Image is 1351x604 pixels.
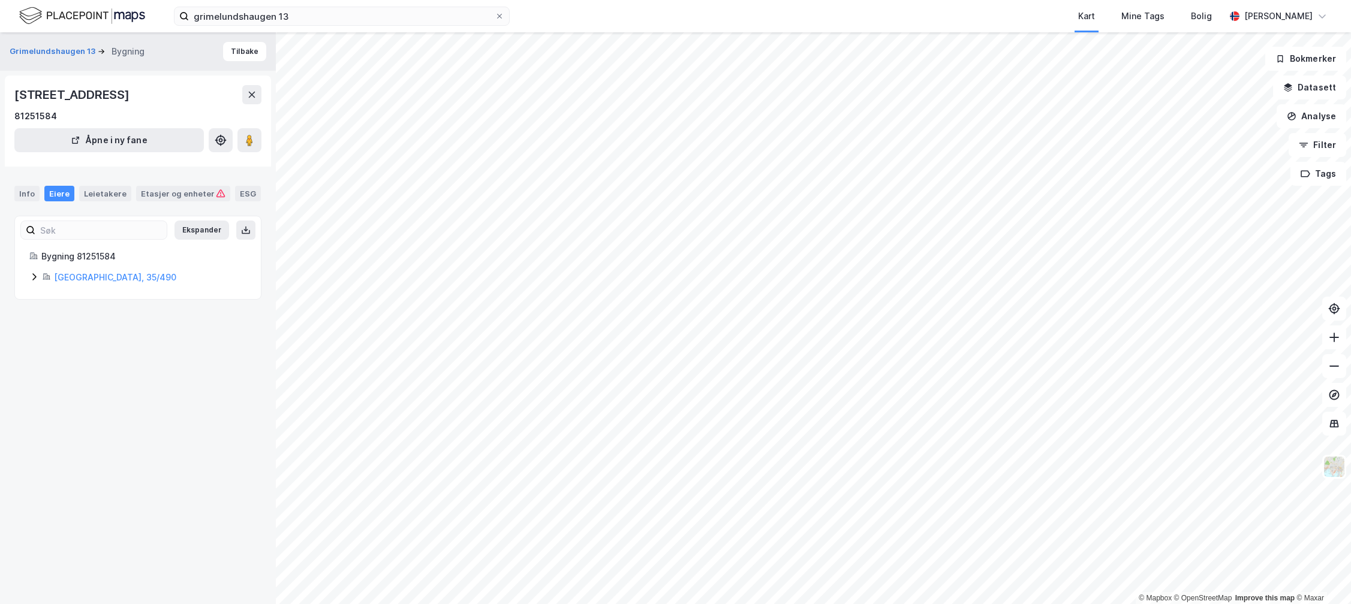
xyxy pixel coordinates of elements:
[14,186,40,201] div: Info
[1121,9,1165,23] div: Mine Tags
[10,46,98,58] button: Grimelundshaugen 13
[235,186,261,201] div: ESG
[1290,162,1346,186] button: Tags
[1291,546,1351,604] div: Kontrollprogram for chat
[1265,47,1346,71] button: Bokmerker
[79,186,131,201] div: Leietakere
[35,221,167,239] input: Søk
[14,128,204,152] button: Åpne i ny fane
[1235,594,1295,602] a: Improve this map
[19,5,145,26] img: logo.f888ab2527a4732fd821a326f86c7f29.svg
[1289,133,1346,157] button: Filter
[1078,9,1095,23] div: Kart
[1323,455,1346,478] img: Z
[1273,75,1346,99] button: Datasett
[1277,104,1346,128] button: Analyse
[14,85,132,104] div: [STREET_ADDRESS]
[1291,546,1351,604] iframe: Chat Widget
[54,272,176,282] a: [GEOGRAPHIC_DATA], 35/490
[223,42,266,61] button: Tilbake
[1174,594,1232,602] a: OpenStreetMap
[1244,9,1313,23] div: [PERSON_NAME]
[112,44,145,59] div: Bygning
[1191,9,1212,23] div: Bolig
[174,221,229,240] button: Ekspander
[189,7,495,25] input: Søk på adresse, matrikkel, gårdeiere, leietakere eller personer
[41,249,246,264] div: Bygning 81251584
[141,188,225,199] div: Etasjer og enheter
[44,186,74,201] div: Eiere
[14,109,57,123] div: 81251584
[1139,594,1172,602] a: Mapbox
